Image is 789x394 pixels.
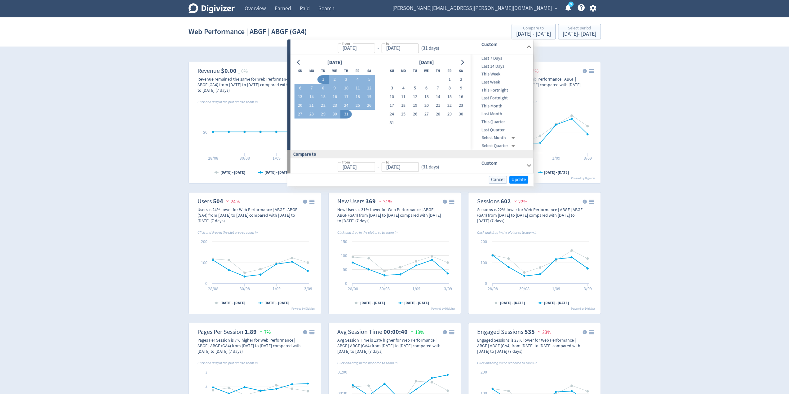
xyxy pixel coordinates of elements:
button: 3 [340,75,352,84]
div: Last 7 Days [471,55,532,63]
div: This Quarter [471,118,532,126]
th: Tuesday [409,67,421,75]
span: This Fortnight [471,87,532,94]
svg: Key Events 1,775 17% [471,64,598,181]
button: 25 [352,101,363,110]
button: 8 [444,84,455,93]
text: 1/09 [552,286,560,291]
button: 9 [329,84,340,93]
button: 19 [409,101,421,110]
text: [DATE] - [DATE] [220,170,245,175]
label: to [386,41,389,46]
text: 100 [481,260,487,265]
span: Cancel [491,177,505,182]
text: [DATE] - [DATE] [544,170,569,175]
button: 4 [398,84,409,93]
i: Click and drag in the plot area to zoom in [477,230,537,235]
img: negative-performance.svg [512,199,518,203]
th: Saturday [455,67,467,75]
div: Last Month [471,110,532,118]
img: positive-performance.svg [258,329,264,334]
div: Compare to [516,26,551,31]
button: 11 [398,93,409,101]
button: 13 [294,93,306,101]
text: 01:00 [338,369,347,375]
button: Update [509,176,528,184]
button: 31 [386,119,397,127]
button: 17 [386,101,397,110]
text: [DATE] - [DATE] [404,300,429,305]
text: 0 [345,281,347,286]
th: Wednesday [421,67,432,75]
text: 3/09 [583,286,592,291]
button: 2 [329,75,340,84]
div: Revenue remained the same for Web Performance | ABGF | ABGF (GA4) from [DATE] to [DATE] compared ... [197,76,305,93]
div: This Fortnight [471,86,532,94]
div: Select period [563,26,596,31]
span: Last Month [471,111,532,117]
dt: Engaged Sessions [477,328,523,336]
strong: 00:00:40 [383,328,408,336]
button: 18 [352,93,363,101]
dt: Sessions [477,197,499,205]
text: 200 [481,239,487,244]
button: 17 [340,93,352,101]
div: Last 14 Days [471,62,532,70]
label: from [342,159,350,165]
text: 1/09 [272,286,280,291]
span: Last 7 Days [471,55,532,62]
text: 3/09 [444,286,452,291]
button: 12 [363,84,375,93]
button: 22 [444,101,455,110]
svg: New Users 369 31% [331,195,458,311]
div: Pages Per Session is 7% higher for Web Performance | ABGF | ABGF (GA4) from [DATE] to [DATE] comp... [197,337,305,354]
th: Monday [398,67,409,75]
text: 1/09 [272,155,280,161]
button: 18 [398,101,409,110]
button: 30 [329,110,340,119]
img: negative-performance.svg [536,329,542,334]
i: Click and drag in the plot area to zoom in [337,361,397,365]
text: 1/09 [412,286,420,291]
span: 31% [377,199,392,205]
div: Last Fortnight [471,94,532,102]
text: $0 [203,129,207,135]
div: [DATE] [325,58,344,67]
label: to [386,159,389,165]
button: 21 [306,101,317,110]
i: Click and drag in the plot area to zoom in [477,361,537,365]
th: Tuesday [317,67,329,75]
text: 100 [341,253,347,258]
strong: 369 [366,197,376,206]
button: 21 [432,101,444,110]
text: 100 [201,260,207,265]
text: [DATE] - [DATE] [500,300,525,305]
text: 30/08 [239,286,250,291]
div: Select Quarter [482,142,517,150]
button: 16 [455,93,467,101]
span: This Month [471,103,532,109]
button: 26 [363,101,375,110]
text: 28/08 [208,155,218,161]
text: 5 [570,2,571,7]
span: expand_more [553,6,559,11]
button: 10 [340,84,352,93]
dt: Avg Session Time [337,328,382,336]
div: This Month [471,102,532,110]
button: 6 [421,84,432,93]
button: 22 [317,101,329,110]
th: Wednesday [329,67,340,75]
h6: Custom [481,159,524,167]
div: from-to(31 days)Custom [290,158,533,173]
text: Powered by Digivizer [291,307,316,311]
div: ( 31 days ) [419,45,441,52]
button: 12 [409,93,421,101]
text: 150 [341,239,347,244]
text: 2 [205,383,207,389]
button: 15 [444,93,455,101]
text: 30/08 [379,286,389,291]
div: from-to(31 days)Custom [290,55,533,150]
span: _ 0% [238,68,248,74]
button: 20 [294,101,306,110]
button: 16 [329,93,340,101]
